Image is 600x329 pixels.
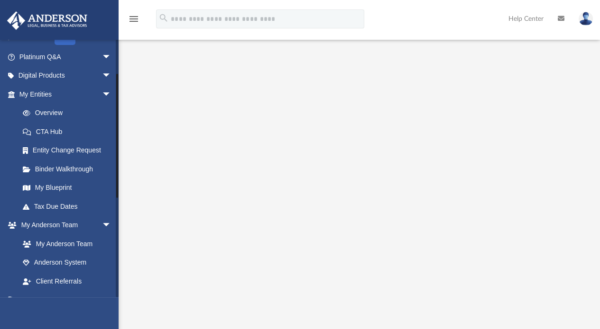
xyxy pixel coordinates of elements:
span: arrow_drop_down [102,216,121,235]
a: My Blueprint [13,178,121,197]
a: menu [128,18,139,25]
a: Client Referrals [13,272,121,291]
a: Tax Due Dates [13,197,126,216]
span: arrow_drop_down [102,66,121,86]
a: My Anderson Team [13,234,116,253]
span: arrow_drop_down [102,291,121,310]
span: arrow_drop_down [102,47,121,67]
a: My Anderson Teamarrow_drop_down [7,216,121,235]
i: search [158,13,169,23]
i: menu [128,13,139,25]
a: Entity Change Request [13,141,126,160]
img: User Pic [579,12,593,26]
a: CTA Hub [13,122,126,141]
a: Overview [13,104,126,123]
a: My Documentsarrow_drop_down [7,291,121,310]
a: My Entitiesarrow_drop_down [7,85,126,104]
a: Platinum Q&Aarrow_drop_down [7,47,126,66]
a: Digital Productsarrow_drop_down [7,66,126,85]
a: Binder Walkthrough [13,160,126,178]
a: Anderson System [13,253,121,272]
img: Anderson Advisors Platinum Portal [4,11,90,30]
span: arrow_drop_down [102,85,121,104]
